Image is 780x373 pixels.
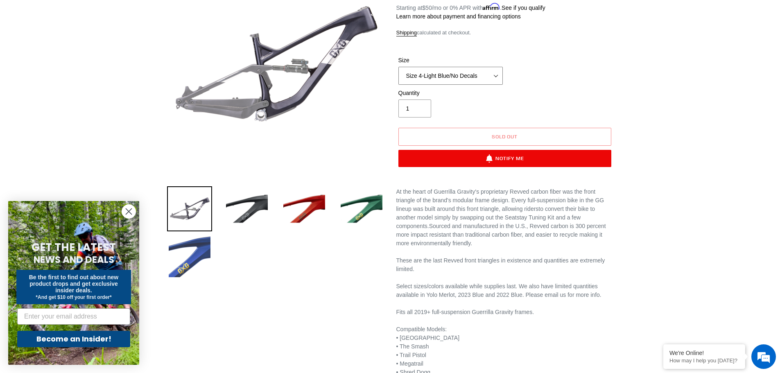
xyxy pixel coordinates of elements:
img: Load image into Gallery viewer, Guerrilla Gravity Revved Modular Front Triangle [167,186,212,231]
label: Size [398,56,503,65]
input: Enter your email address [17,308,130,325]
span: to convert their bike to another model simply by swapping out the Seatstay Tuning Kit and a few c... [396,206,595,229]
span: NEWS AND DEALS [34,253,114,266]
div: • Trail Pistol [396,351,613,359]
div: Compatible Models: [396,325,613,334]
img: Load image into Gallery viewer, Guerrilla Gravity Revved Modular Front Triangle [339,186,384,231]
span: Affirm [483,3,500,10]
button: Close dialog [122,204,136,219]
div: Chat with us now [55,46,150,57]
div: These are the last Revved front triangles in existence and quantities are extremely limited. [396,256,613,274]
button: Notify Me [398,150,611,167]
a: Shipping [396,29,417,36]
div: • [GEOGRAPHIC_DATA] [396,334,613,342]
button: Sold out [398,128,611,146]
p: Starting at /mo or 0% APR with . [396,2,545,12]
img: Load image into Gallery viewer, Guerrilla Gravity Revved Modular Front Triangle [282,186,327,231]
div: • Megatrail [396,359,613,368]
span: $50 [422,5,432,11]
span: *And get $10 off your first order* [36,294,111,300]
img: d_696896380_company_1647369064580_696896380 [26,41,47,61]
p: How may I help you today? [669,357,739,364]
button: Become an Insider! [17,331,130,347]
span: GET THE LATEST [32,240,116,255]
div: Navigation go back [9,45,21,57]
label: Quantity [398,89,503,97]
span: At the heart of Guerrilla Gravity's proprietary Revved carbon fiber was the front triangle of the... [396,188,604,212]
span: Be the first to find out about new product drops and get exclusive insider deals. [29,274,119,294]
span: We're online! [47,103,113,186]
a: See if you qualify - Learn more about Affirm Financing (opens in modal) [502,5,545,11]
div: Minimize live chat window [134,4,154,24]
div: Sourced and manufactured in the U.S., Revved carbon is 300 percent more impact resistant than tra... [396,188,613,248]
div: Fits all 2019+ full-suspension Guerrilla Gravity frames. [396,308,613,316]
div: • The Smash [396,342,613,351]
div: We're Online! [669,350,739,356]
div: Select sizes/colors available while supplies last. We also have limited quantities available in Y... [396,282,613,299]
textarea: Type your message and hit 'Enter' [4,224,156,252]
div: calculated at checkout. [396,29,613,37]
img: Load image into Gallery viewer, Guerrilla Gravity Revved Modular Front Triangle [224,186,269,231]
span: Sold out [492,133,518,140]
img: Load image into Gallery viewer, Guerrilla Gravity Revved Modular Front Triangle [167,234,212,279]
a: Learn more about payment and financing options [396,13,521,20]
